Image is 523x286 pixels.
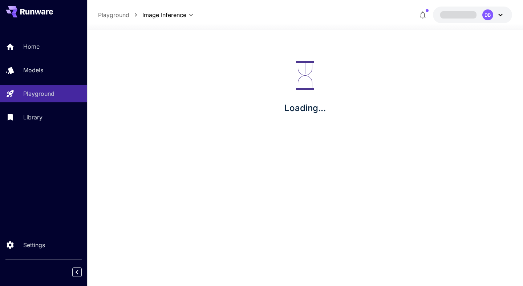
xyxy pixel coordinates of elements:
p: Home [23,42,40,51]
p: Playground [23,89,54,98]
button: Collapse sidebar [72,267,82,277]
nav: breadcrumb [98,11,142,19]
p: Loading... [284,102,326,115]
div: DB [482,9,493,20]
p: Models [23,66,43,74]
p: Library [23,113,42,122]
div: Collapse sidebar [78,266,87,279]
a: Playground [98,11,129,19]
p: Settings [23,241,45,249]
span: Image Inference [142,11,186,19]
button: DB [433,7,512,23]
